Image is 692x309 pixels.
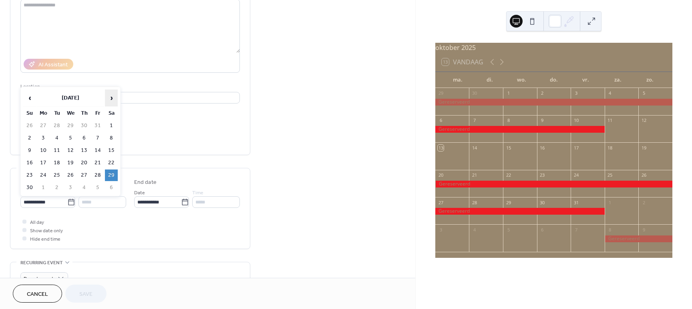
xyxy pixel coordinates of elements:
[50,108,63,119] th: Tu
[20,82,238,91] div: Location
[64,108,77,119] th: We
[471,227,477,233] div: 4
[438,118,444,124] div: 6
[64,157,77,169] td: 19
[37,182,50,193] td: 1
[435,99,672,106] div: Gereserveerd
[539,145,545,151] div: 16
[50,145,63,156] td: 11
[91,132,104,144] td: 7
[641,199,647,205] div: 2
[23,132,36,144] td: 2
[438,145,444,151] div: 13
[573,199,579,205] div: 31
[23,157,36,169] td: 16
[607,227,613,233] div: 8
[471,90,477,96] div: 30
[538,72,570,88] div: do.
[78,132,91,144] td: 6
[634,72,666,88] div: zo.
[505,172,511,178] div: 22
[607,90,613,96] div: 4
[641,172,647,178] div: 26
[50,157,63,169] td: 18
[474,72,506,88] div: di.
[105,157,118,169] td: 22
[78,145,91,156] td: 13
[23,108,36,119] th: Su
[105,145,118,156] td: 15
[50,132,63,144] td: 4
[20,259,63,267] span: Recurring event
[134,178,157,187] div: End date
[505,227,511,233] div: 5
[435,208,605,215] div: Gereserveerd
[505,199,511,205] div: 29
[23,169,36,181] td: 23
[91,120,104,132] td: 31
[607,199,613,205] div: 1
[105,108,118,119] th: Sa
[91,169,104,181] td: 28
[607,172,613,178] div: 25
[607,118,613,124] div: 11
[605,235,672,242] div: Gereserveerd
[438,227,444,233] div: 3
[539,199,545,205] div: 30
[13,285,62,303] button: Cancel
[30,235,60,243] span: Hide end time
[435,126,605,133] div: Gereserveerd
[435,43,672,52] div: oktober 2025
[37,145,50,156] td: 10
[78,120,91,132] td: 30
[105,120,118,132] td: 1
[573,172,579,178] div: 24
[37,157,50,169] td: 17
[24,90,36,106] span: ‹
[50,182,63,193] td: 2
[506,72,538,88] div: wo.
[78,189,90,197] span: Time
[78,108,91,119] th: Th
[24,274,54,283] span: Do not repeat
[64,145,77,156] td: 12
[438,172,444,178] div: 20
[105,182,118,193] td: 6
[105,169,118,181] td: 29
[91,145,104,156] td: 14
[607,145,613,151] div: 18
[23,182,36,193] td: 30
[30,227,63,235] span: Show date only
[471,118,477,124] div: 7
[573,118,579,124] div: 10
[438,199,444,205] div: 27
[91,108,104,119] th: Fr
[641,227,647,233] div: 9
[37,108,50,119] th: Mo
[105,132,118,144] td: 8
[105,90,117,106] span: ›
[37,132,50,144] td: 3
[471,172,477,178] div: 21
[78,182,91,193] td: 4
[37,169,50,181] td: 24
[192,189,203,197] span: Time
[30,218,44,227] span: All day
[37,90,104,107] th: [DATE]
[64,132,77,144] td: 5
[602,72,634,88] div: za.
[471,199,477,205] div: 28
[539,118,545,124] div: 9
[134,189,145,197] span: Date
[78,169,91,181] td: 27
[573,227,579,233] div: 7
[78,157,91,169] td: 20
[641,90,647,96] div: 5
[438,90,444,96] div: 29
[50,169,63,181] td: 25
[505,145,511,151] div: 15
[539,172,545,178] div: 23
[573,145,579,151] div: 17
[505,118,511,124] div: 8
